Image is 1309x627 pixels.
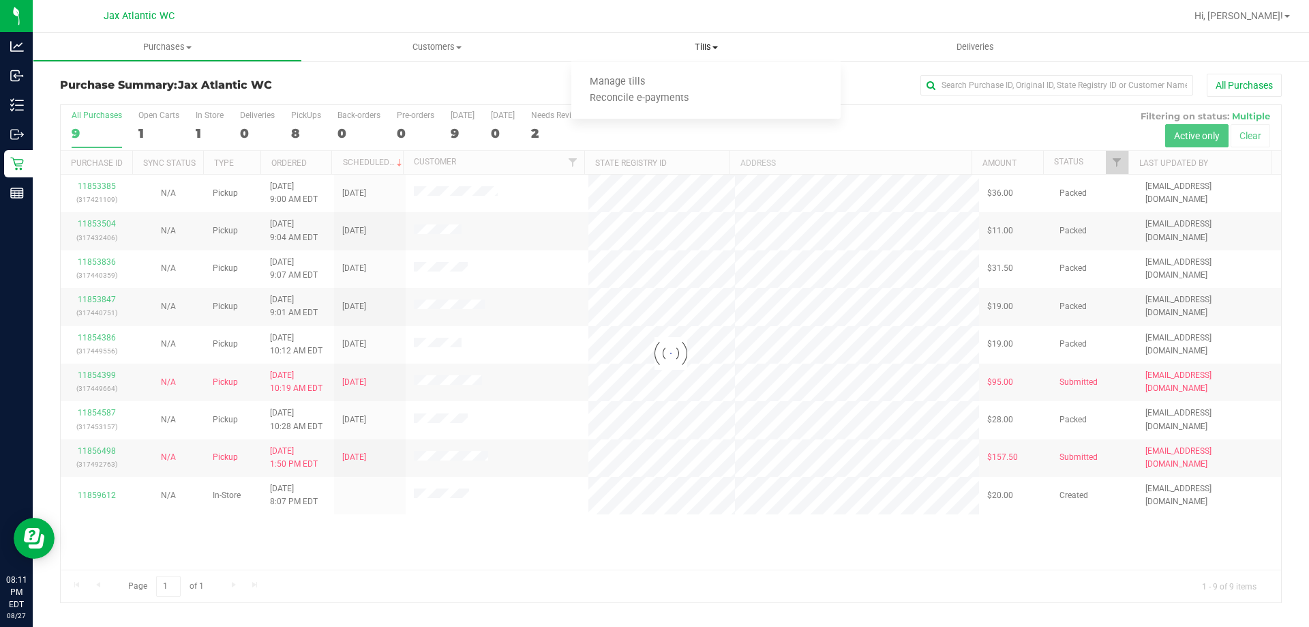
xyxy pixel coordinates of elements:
span: Customers [303,41,571,53]
span: Manage tills [571,76,663,88]
button: All Purchases [1207,74,1282,97]
inline-svg: Outbound [10,128,24,141]
span: Tills [571,41,841,53]
a: Purchases [33,33,302,61]
p: 08/27 [6,611,27,621]
inline-svg: Inventory [10,98,24,112]
a: Deliveries [841,33,1110,61]
span: Hi, [PERSON_NAME]! [1194,10,1283,21]
inline-svg: Reports [10,186,24,200]
inline-svg: Inbound [10,69,24,83]
span: Jax Atlantic WC [104,10,175,22]
p: 08:11 PM EDT [6,574,27,611]
iframe: Resource center [14,518,55,559]
span: Deliveries [938,41,1012,53]
inline-svg: Retail [10,157,24,171]
span: Reconcile e-payments [571,93,707,104]
a: Customers [302,33,571,61]
a: Tills Manage tills Reconcile e-payments [571,33,841,61]
input: Search Purchase ID, Original ID, State Registry ID or Customer Name... [920,75,1193,96]
h3: Purchase Summary: [60,79,467,91]
span: Jax Atlantic WC [178,78,272,91]
inline-svg: Analytics [10,40,24,53]
span: Purchases [33,41,301,53]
